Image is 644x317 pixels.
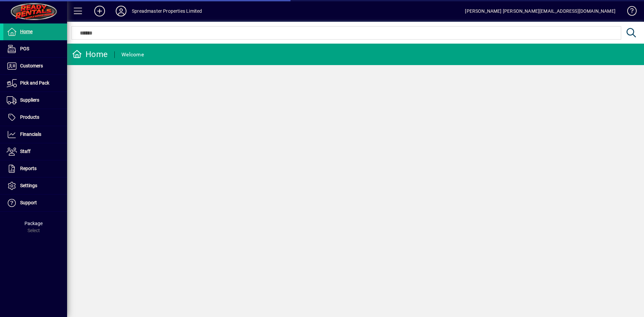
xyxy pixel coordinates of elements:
a: Staff [3,143,67,160]
a: Suppliers [3,92,67,109]
div: [PERSON_NAME] [PERSON_NAME][EMAIL_ADDRESS][DOMAIN_NAME] [465,6,615,16]
a: Financials [3,126,67,143]
div: Home [72,49,108,60]
span: Suppliers [20,97,39,103]
a: Customers [3,58,67,74]
a: Support [3,195,67,211]
span: Package [24,221,43,226]
span: POS [20,46,29,51]
span: Staff [20,149,31,154]
span: Products [20,114,39,120]
a: Knowledge Base [622,1,636,23]
button: Profile [110,5,132,17]
span: Pick and Pack [20,80,49,86]
span: Settings [20,183,37,188]
span: Customers [20,63,43,68]
a: Settings [3,177,67,194]
a: Products [3,109,67,126]
span: Reports [20,166,37,171]
a: Pick and Pack [3,75,67,92]
a: POS [3,41,67,57]
button: Add [89,5,110,17]
span: Home [20,29,33,34]
span: Support [20,200,37,205]
span: Financials [20,131,41,137]
div: Welcome [121,49,144,60]
div: Spreadmaster Properties Limited [132,6,202,16]
a: Reports [3,160,67,177]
